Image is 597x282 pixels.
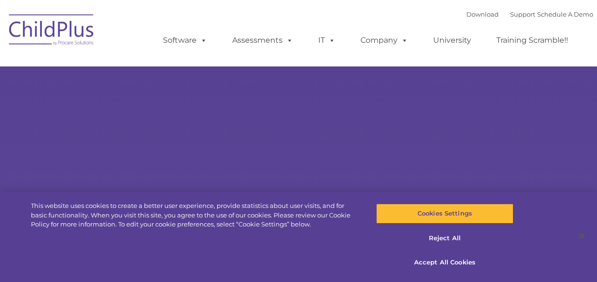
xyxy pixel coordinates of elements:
[424,31,481,50] a: University
[510,10,535,18] a: Support
[376,253,513,273] button: Accept All Cookies
[571,226,592,246] button: Close
[223,31,303,50] a: Assessments
[466,10,593,18] font: |
[376,228,513,248] button: Reject All
[309,31,345,50] a: IT
[31,201,358,229] div: This website uses cookies to create a better user experience, provide statistics about user visit...
[153,31,217,50] a: Software
[4,8,99,55] img: ChildPlus by Procare Solutions
[351,31,417,50] a: Company
[466,10,499,18] a: Download
[376,204,513,224] button: Cookies Settings
[487,31,578,50] a: Training Scramble!!
[537,10,593,18] a: Schedule A Demo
